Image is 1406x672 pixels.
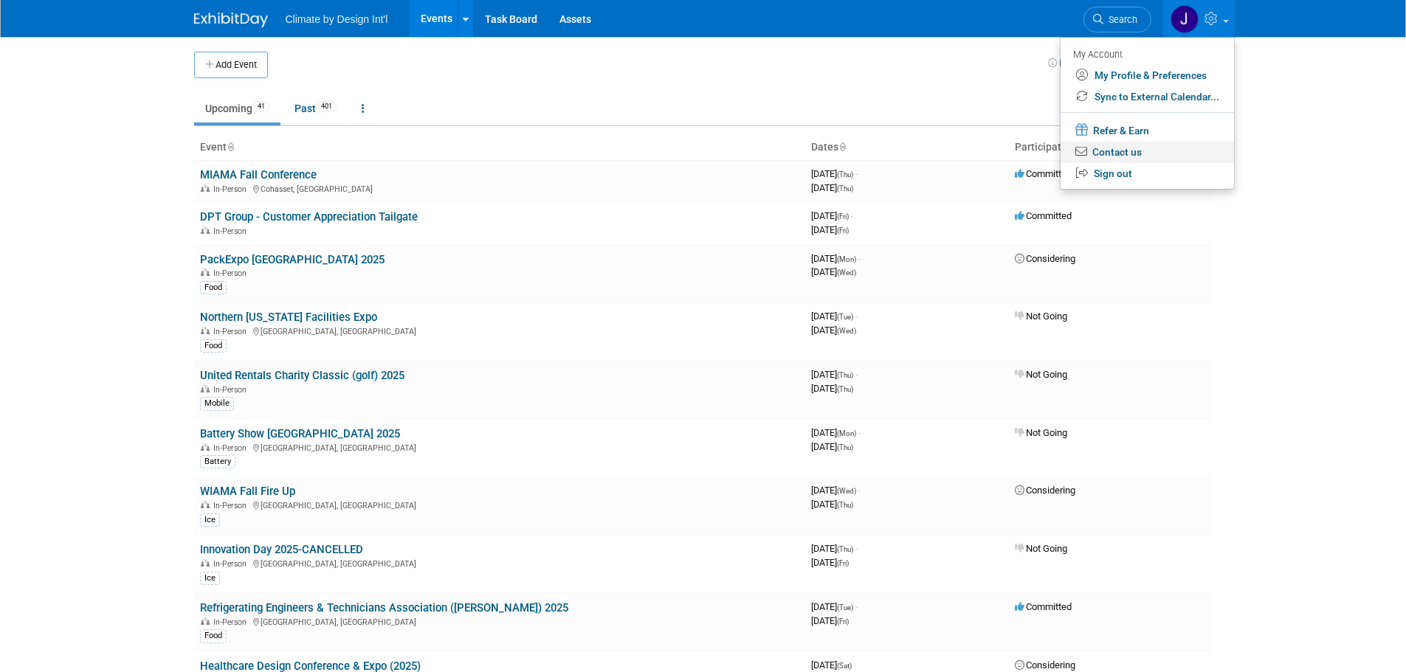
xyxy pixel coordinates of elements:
span: (Fri) [837,212,849,221]
img: In-Person Event [201,269,210,276]
div: [GEOGRAPHIC_DATA], [GEOGRAPHIC_DATA] [200,441,799,453]
div: [GEOGRAPHIC_DATA], [GEOGRAPHIC_DATA] [200,557,799,569]
span: [DATE] [811,253,861,264]
span: Committed [1015,601,1072,612]
span: In-Person [213,617,251,627]
span: (Thu) [837,371,853,379]
div: Mobile [200,397,234,410]
span: In-Person [213,327,251,336]
img: ExhibitDay [194,13,268,27]
span: [DATE] [811,427,861,438]
span: [DATE] [811,311,858,322]
a: Northern [US_STATE] Facilities Expo [200,311,377,324]
span: (Thu) [837,443,853,451]
button: Add Event [194,52,268,78]
img: In-Person Event [201,443,210,451]
a: Upcoming41 [194,94,280,122]
span: [DATE] [811,224,849,235]
span: [DATE] [811,659,856,671]
span: - [858,427,861,438]
a: Sync to External Calendar... [1061,86,1234,108]
span: - [855,369,858,380]
span: [DATE] [811,499,853,510]
div: Food [200,281,227,294]
a: My Profile & Preferences [1061,65,1234,86]
a: WIAMA Fall Fire Up [200,485,295,498]
span: (Fri) [837,559,849,567]
a: United Rentals Charity Classic (golf) 2025 [200,369,404,382]
span: - [855,168,858,179]
div: Food [200,339,227,353]
img: In-Person Event [201,327,210,334]
span: [DATE] [811,383,853,394]
span: 401 [317,101,337,112]
th: Participation [1009,135,1213,160]
img: In-Person Event [201,385,210,392]
a: Past401 [283,94,348,122]
span: (Tue) [837,603,853,612]
span: (Sat) [837,662,852,670]
span: Not Going [1015,427,1067,438]
span: [DATE] [811,557,849,568]
span: Search [1103,14,1137,25]
span: [DATE] [811,182,853,193]
a: PackExpo [GEOGRAPHIC_DATA] 2025 [200,253,385,266]
img: In-Person Event [201,501,210,508]
span: In-Person [213,559,251,569]
a: Sort by Event Name [227,141,234,153]
a: DPT Group - Customer Appreciation Tailgate [200,210,418,224]
img: In-Person Event [201,617,210,625]
span: - [854,659,856,671]
span: [DATE] [811,601,858,612]
span: [DATE] [811,441,853,452]
div: Food [200,629,227,642]
img: JoAnna Quade [1171,5,1199,33]
a: Refer & Earn [1061,119,1234,142]
a: Sort by Start Date [838,141,846,153]
span: [DATE] [811,615,849,626]
span: [DATE] [811,168,858,179]
span: (Wed) [837,269,856,277]
span: (Wed) [837,487,856,495]
span: [DATE] [811,210,853,221]
span: [DATE] [811,266,856,277]
span: - [858,253,861,264]
div: My Account [1073,45,1219,63]
span: - [851,210,853,221]
div: Ice [200,513,220,527]
th: Dates [805,135,1009,160]
img: In-Person Event [201,226,210,234]
span: Not Going [1015,311,1067,322]
span: (Thu) [837,385,853,393]
span: - [855,543,858,554]
span: Considering [1015,659,1075,671]
span: - [858,485,861,496]
span: (Fri) [837,226,849,235]
span: Climate by Design Int'l [286,13,388,25]
span: In-Person [213,501,251,510]
div: Battery [200,455,235,468]
span: Considering [1015,485,1075,496]
span: (Mon) [837,429,856,437]
a: Refrigerating Engineers & Technicians Association ([PERSON_NAME]) 2025 [200,601,568,614]
span: (Mon) [837,255,856,263]
span: [DATE] [811,325,856,336]
th: Event [194,135,805,160]
img: In-Person Event [201,559,210,567]
span: (Thu) [837,545,853,553]
span: Not Going [1015,543,1067,554]
div: [GEOGRAPHIC_DATA], [GEOGRAPHIC_DATA] [200,499,799,510]
span: (Tue) [837,313,853,321]
span: (Thu) [837,170,853,179]
span: In-Person [213,269,251,278]
a: Sign out [1061,163,1234,184]
a: MIAMA Fall Conference [200,168,317,181]
span: [DATE] [811,369,858,380]
span: (Fri) [837,617,849,626]
a: How to sync to an external calendar... [1048,58,1213,69]
span: [DATE] [811,543,858,554]
span: - [855,311,858,322]
span: - [855,601,858,612]
span: (Thu) [837,501,853,509]
span: [DATE] [811,485,861,496]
